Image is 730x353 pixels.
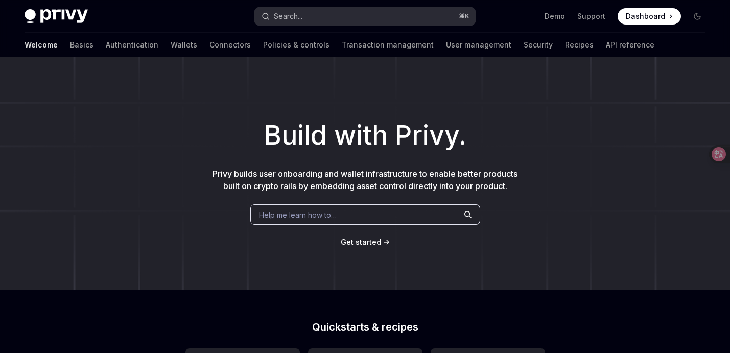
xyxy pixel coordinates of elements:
[524,33,553,57] a: Security
[446,33,511,57] a: User management
[618,8,681,25] a: Dashboard
[342,33,434,57] a: Transaction management
[263,33,329,57] a: Policies & controls
[209,33,251,57] a: Connectors
[16,115,714,155] h1: Build with Privy.
[274,10,302,22] div: Search...
[106,33,158,57] a: Authentication
[545,11,565,21] a: Demo
[70,33,93,57] a: Basics
[565,33,594,57] a: Recipes
[254,7,476,26] button: Search...⌘K
[25,9,88,23] img: dark logo
[171,33,197,57] a: Wallets
[577,11,605,21] a: Support
[459,12,469,20] span: ⌘ K
[341,238,381,246] span: Get started
[689,8,705,25] button: Toggle dark mode
[606,33,654,57] a: API reference
[213,169,517,191] span: Privy builds user onboarding and wallet infrastructure to enable better products built on crypto ...
[185,322,545,332] h2: Quickstarts & recipes
[626,11,665,21] span: Dashboard
[341,237,381,247] a: Get started
[25,33,58,57] a: Welcome
[259,209,337,220] span: Help me learn how to…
